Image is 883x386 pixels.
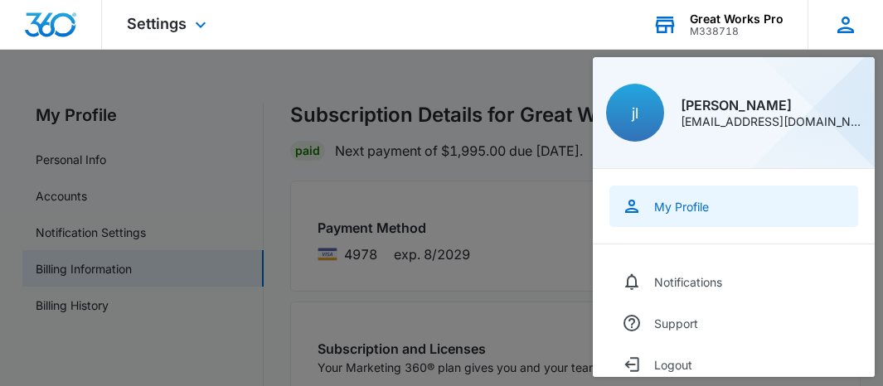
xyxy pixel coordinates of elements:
[654,316,698,331] div: Support
[609,302,858,344] a: Support
[609,186,858,227] a: My Profile
[609,344,858,385] button: Logout
[681,116,861,128] div: [EMAIL_ADDRESS][DOMAIN_NAME]
[654,275,722,289] div: Notifications
[681,99,861,112] div: [PERSON_NAME]
[609,261,858,302] a: Notifications
[654,358,692,372] div: Logout
[690,26,784,37] div: account id
[127,15,187,32] span: Settings
[632,104,638,122] span: jl
[690,12,784,26] div: account name
[654,200,709,214] div: My Profile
